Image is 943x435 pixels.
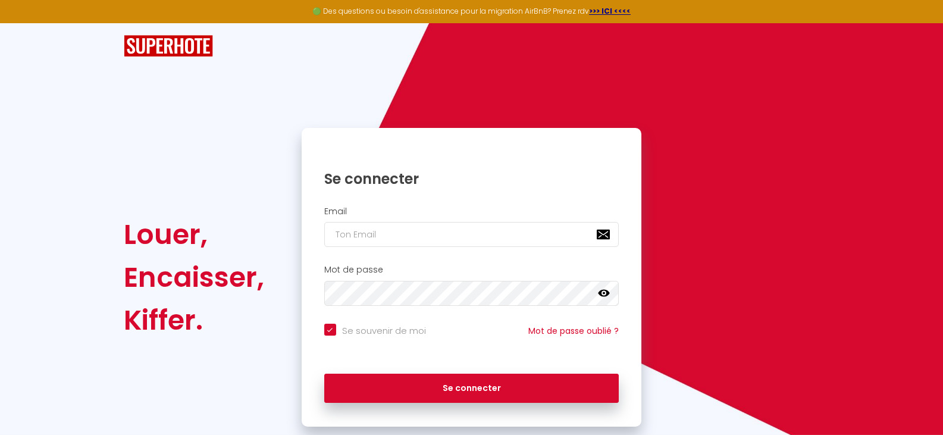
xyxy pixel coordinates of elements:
[124,299,264,342] div: Kiffer.
[124,213,264,256] div: Louer,
[324,222,619,247] input: Ton Email
[324,206,619,217] h2: Email
[528,325,619,337] a: Mot de passe oublié ?
[124,256,264,299] div: Encaisser,
[124,35,213,57] img: SuperHote logo
[589,6,631,16] a: >>> ICI <<<<
[324,170,619,188] h1: Se connecter
[324,265,619,275] h2: Mot de passe
[324,374,619,403] button: Se connecter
